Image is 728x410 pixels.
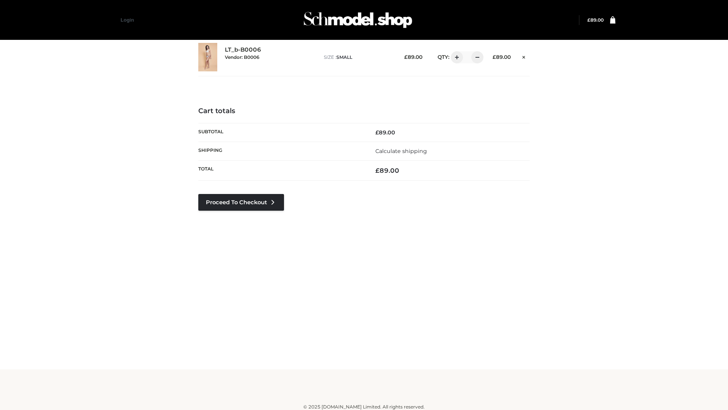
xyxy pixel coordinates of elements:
span: £ [375,129,379,136]
bdi: 89.00 [587,17,604,23]
th: Subtotal [198,123,364,142]
bdi: 89.00 [493,54,511,60]
a: Calculate shipping [375,148,427,155]
span: £ [375,167,380,174]
a: £89.00 [587,17,604,23]
bdi: 89.00 [375,129,395,136]
a: Login [121,17,134,23]
div: LT_b-B0006 [225,46,316,68]
a: Remove this item [518,51,530,61]
h4: Cart totals [198,107,530,115]
th: Total [198,161,364,181]
span: £ [587,17,590,23]
small: Vendor: B0006 [225,54,259,60]
span: £ [493,54,496,60]
bdi: 89.00 [375,167,399,174]
th: Shipping [198,142,364,160]
bdi: 89.00 [404,54,422,60]
span: SMALL [336,54,352,60]
p: size : [324,54,392,61]
a: Proceed to Checkout [198,194,284,211]
img: Schmodel Admin 964 [301,5,415,35]
div: QTY: [430,51,481,63]
span: £ [404,54,408,60]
